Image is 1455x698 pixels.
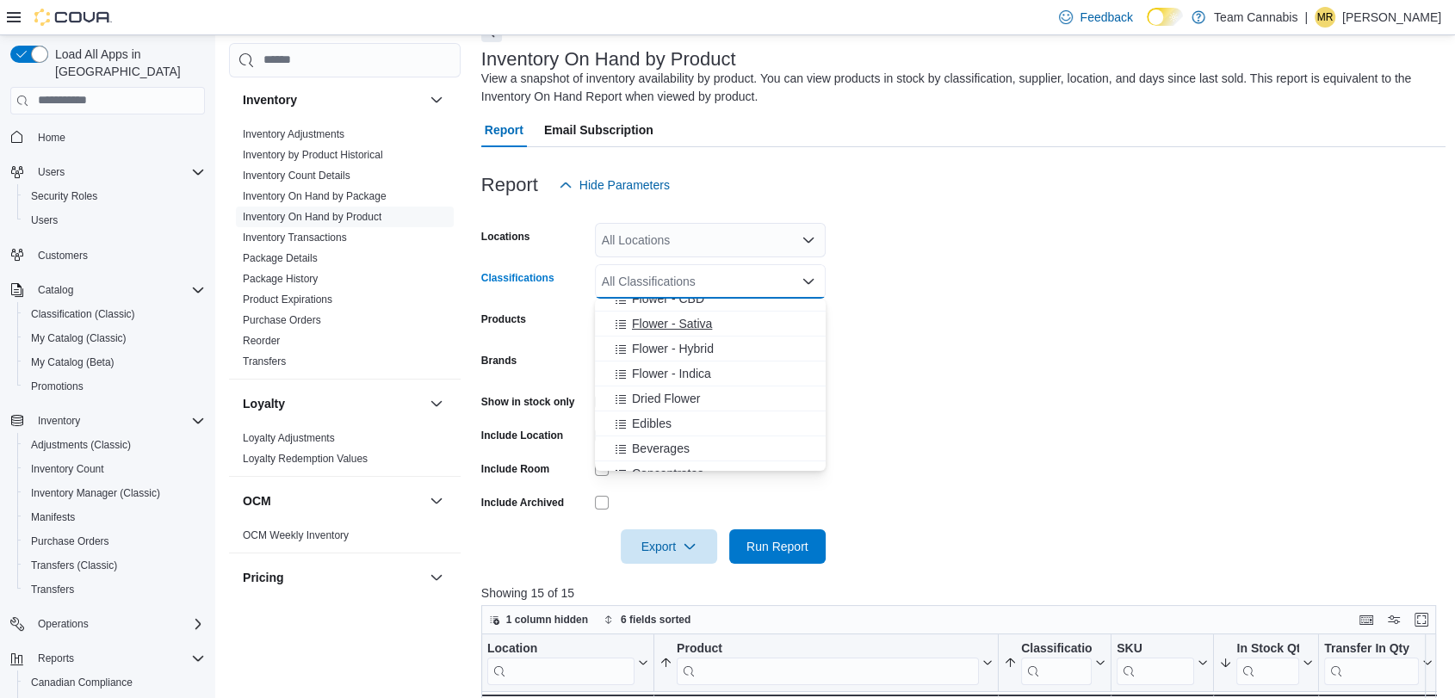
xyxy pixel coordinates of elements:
[24,352,121,373] a: My Catalog (Beta)
[24,579,205,600] span: Transfers
[243,232,347,244] a: Inventory Transactions
[24,328,205,349] span: My Catalog (Classic)
[31,245,95,266] a: Customers
[1236,640,1299,684] div: In Stock Qty
[24,672,205,693] span: Canadian Compliance
[243,251,318,265] span: Package Details
[3,243,212,268] button: Customers
[481,584,1446,602] p: Showing 15 of 15
[595,436,826,461] button: Beverages
[243,395,423,412] button: Loyalty
[243,355,286,368] span: Transfers
[24,304,142,324] a: Classification (Classic)
[243,148,383,162] span: Inventory by Product Historical
[17,302,212,326] button: Classification (Classic)
[31,380,84,393] span: Promotions
[24,376,205,397] span: Promotions
[24,352,205,373] span: My Catalog (Beta)
[544,113,653,147] span: Email Subscription
[426,491,447,511] button: OCM
[31,462,104,476] span: Inventory Count
[34,9,112,26] img: Cova
[17,184,212,208] button: Security Roles
[426,393,447,414] button: Loyalty
[243,453,368,465] a: Loyalty Redemption Values
[31,280,80,300] button: Catalog
[31,213,58,227] span: Users
[3,646,212,670] button: Reports
[243,211,381,223] a: Inventory On Hand by Product
[243,334,280,348] span: Reorder
[17,350,212,374] button: My Catalog (Beta)
[38,652,74,665] span: Reports
[24,435,205,455] span: Adjustments (Classic)
[481,175,538,195] h3: Report
[481,429,563,442] label: Include Location
[1004,640,1105,684] button: Classification
[24,531,116,552] a: Purchase Orders
[243,452,368,466] span: Loyalty Redemption Values
[595,411,826,436] button: Edibles
[243,169,350,182] span: Inventory Count Details
[426,90,447,110] button: Inventory
[485,113,523,147] span: Report
[632,390,700,407] span: Dried Flower
[243,528,349,542] span: OCM Weekly Inventory
[243,355,286,368] a: Transfers
[24,579,81,600] a: Transfers
[1219,640,1313,684] button: In Stock Qty
[243,293,332,306] a: Product Expirations
[597,609,697,630] button: 6 fields sorted
[38,165,65,179] span: Users
[1356,609,1377,630] button: Keyboard shortcuts
[487,640,648,684] button: Location
[595,337,826,361] button: Flower - Hybrid
[24,483,167,503] a: Inventory Manager (Classic)
[426,567,447,588] button: Pricing
[481,312,526,326] label: Products
[632,365,711,382] span: Flower - Indica
[243,189,387,203] span: Inventory On Hand by Package
[229,525,461,553] div: OCM
[1117,640,1208,684] button: SKU
[802,275,815,288] button: Close list of options
[243,335,280,347] a: Reorder
[243,273,318,285] a: Package History
[595,287,826,312] button: Flower - CBD
[482,609,595,630] button: 1 column hidden
[506,613,588,627] span: 1 column hidden
[1324,640,1419,657] div: Transfer In Qty
[481,49,736,70] h3: Inventory On Hand by Product
[243,314,321,326] a: Purchase Orders
[632,415,672,432] span: Edibles
[729,529,826,564] button: Run Report
[17,374,212,398] button: Promotions
[24,435,138,455] a: Adjustments (Classic)
[1021,640,1092,684] div: Classification
[24,328,133,349] a: My Catalog (Classic)
[595,461,826,486] button: Concentrates
[31,648,81,669] button: Reports
[31,411,87,431] button: Inventory
[31,280,205,300] span: Catalog
[24,376,90,397] a: Promotions
[632,315,712,332] span: Flower - Sativa
[243,210,381,224] span: Inventory On Hand by Product
[1117,640,1194,684] div: SKU URL
[1080,9,1132,26] span: Feedback
[621,613,690,627] span: 6 fields sorted
[1021,640,1092,657] div: Classification
[631,529,707,564] span: Export
[1411,609,1432,630] button: Enter fullscreen
[31,510,75,524] span: Manifests
[31,162,205,182] span: Users
[1117,640,1194,657] div: SKU
[24,186,104,207] a: Security Roles
[1315,7,1335,28] div: Michelle Rochon
[31,614,96,634] button: Operations
[481,230,530,244] label: Locations
[243,529,349,541] a: OCM Weekly Inventory
[31,331,127,345] span: My Catalog (Classic)
[632,440,690,457] span: Beverages
[17,553,212,578] button: Transfers (Classic)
